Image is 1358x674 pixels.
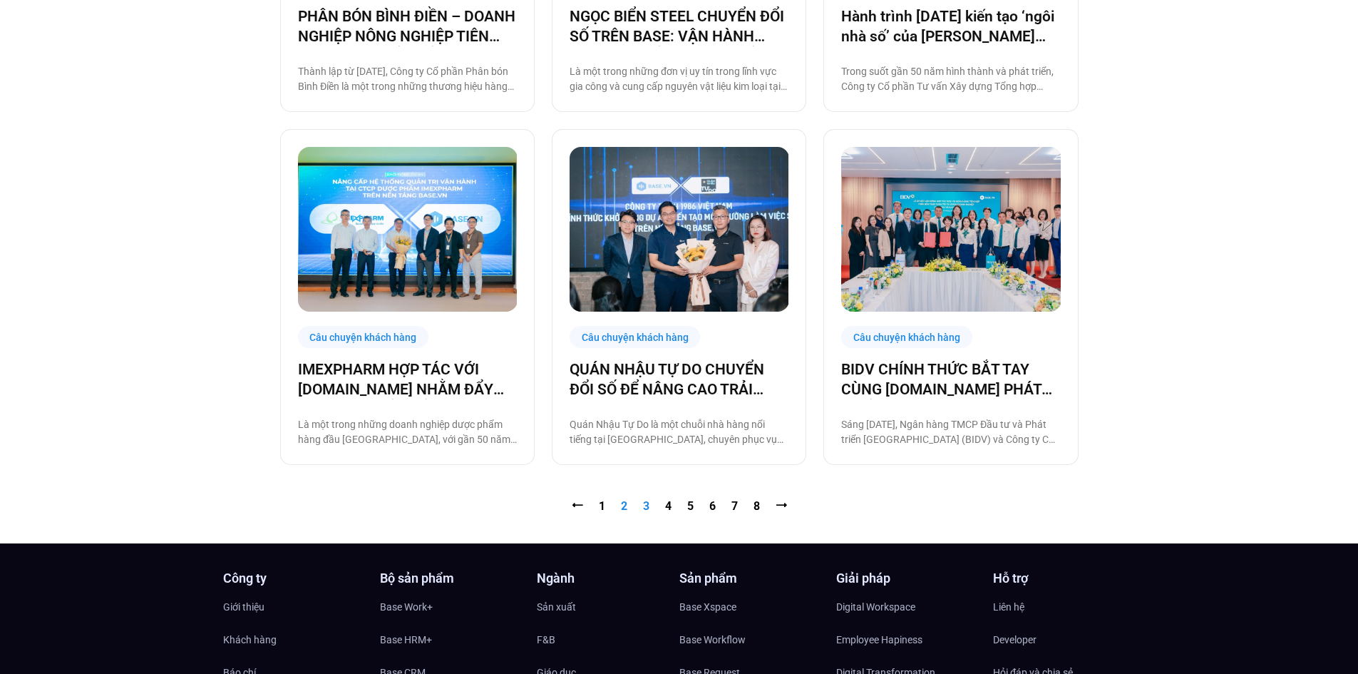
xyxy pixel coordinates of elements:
[709,499,716,513] a: 6
[572,499,583,513] a: ⭠
[836,596,915,618] span: Digital Workspace
[679,596,736,618] span: Base Xspace
[679,596,822,618] a: Base Xspace
[537,572,679,585] h4: Ngành
[836,629,922,650] span: Employee Hapiness
[993,596,1136,618] a: Liên hệ
[223,596,366,618] a: Giới thiệu
[570,359,788,399] a: QUÁN NHẬU TỰ DO CHUYỂN ĐỔI SỐ ĐỂ NÂNG CAO TRẢI NGHIỆM CHO 1000 NHÂN SỰ
[679,629,822,650] a: Base Workflow
[665,499,672,513] a: 4
[836,572,979,585] h4: Giải pháp
[731,499,738,513] a: 7
[993,596,1024,618] span: Liên hệ
[841,64,1060,94] p: Trong suốt gần 50 năm hình thành và phát triển, Công ty Cổ phần Tư vấn Xây dựng Tổng hợp (Nagecco...
[223,629,277,650] span: Khách hàng
[643,499,649,513] a: 3
[223,596,264,618] span: Giới thiệu
[380,629,523,650] a: Base HRM+
[380,596,523,618] a: Base Work+
[621,499,627,513] span: 2
[993,629,1036,650] span: Developer
[298,6,517,46] a: PHÂN BÓN BÌNH ĐIỀN – DOANH NGHIỆP NÔNG NGHIỆP TIÊN PHONG CHUYỂN ĐỔI SỐ
[841,359,1060,399] a: BIDV CHÍNH THỨC BẮT TAY CÙNG [DOMAIN_NAME] PHÁT TRIỂN GIẢI PHÁP TÀI CHÍNH SỐ TOÀN DIỆN CHO DOANH ...
[537,596,679,618] a: Sản xuất
[380,596,433,618] span: Base Work+
[679,572,822,585] h4: Sản phẩm
[537,629,555,650] span: F&B
[298,417,517,447] p: Là một trong những doanh nghiệp dược phẩm hàng đầu [GEOGRAPHIC_DATA], với gần 50 năm phát triển b...
[570,417,788,447] p: Quán Nhậu Tự Do là một chuỗi nhà hàng nổi tiếng tại [GEOGRAPHIC_DATA], chuyên phục vụ các món nhậ...
[570,6,788,46] a: NGỌC BIỂN STEEL CHUYỂN ĐỔI SỐ TRÊN BASE: VẬN HÀNH TINH GỌN ĐỂ VƯƠN RA BIỂN LỚN
[223,572,366,585] h4: Công ty
[380,572,523,585] h4: Bộ sản phẩm
[993,629,1136,650] a: Developer
[537,596,576,618] span: Sản xuất
[836,629,979,650] a: Employee Hapiness
[776,499,787,513] a: ⭢
[679,629,746,650] span: Base Workflow
[599,499,605,513] a: 1
[836,596,979,618] a: Digital Workspace
[570,326,701,348] div: Câu chuyện khách hàng
[298,64,517,94] p: Thành lập từ [DATE], Công ty Cổ phần Phân bón Bình Điền là một trong những thương hiệu hàng đầu c...
[223,629,366,650] a: Khách hàng
[280,498,1079,515] nav: Pagination
[841,326,972,348] div: Câu chuyện khách hàng
[841,417,1060,447] p: Sáng [DATE], Ngân hàng TMCP Đầu tư và Phát triển [GEOGRAPHIC_DATA] (BIDV) và Công ty Cổ phần Base...
[298,359,517,399] a: IMEXPHARM HỢP TÁC VỚI [DOMAIN_NAME] NHẰM ĐẨY MẠNH CHUYỂN ĐỔI SỐ CHO VẬN HÀNH THÔNG MINH
[570,64,788,94] p: Là một trong những đơn vị uy tín trong lĩnh vực gia công và cung cấp nguyên vật liệu kim loại tại...
[687,499,694,513] a: 5
[537,629,679,650] a: F&B
[993,572,1136,585] h4: Hỗ trợ
[298,326,429,348] div: Câu chuyện khách hàng
[753,499,760,513] a: 8
[841,6,1060,46] a: Hành trình [DATE] kiến tạo ‘ngôi nhà số’ của [PERSON_NAME] cùng [DOMAIN_NAME]: Tiết kiệm 80% thời...
[380,629,432,650] span: Base HRM+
